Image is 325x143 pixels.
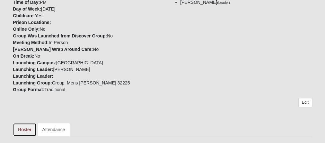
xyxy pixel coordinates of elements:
[13,20,51,25] strong: Prison Locations:
[298,98,312,107] a: Edit
[37,123,70,136] a: Attendance
[13,67,53,72] strong: Launching Leader:
[13,74,53,79] strong: Launching Leader:
[217,1,230,4] small: (Leader)
[13,47,93,52] strong: [PERSON_NAME] Wrap Around Care:
[13,87,44,92] strong: Group Format:
[13,40,48,45] strong: Meeting Method:
[13,80,52,85] strong: Launching Group:
[13,53,34,59] strong: On Break:
[13,33,107,38] strong: Group Was Launched from Discover Group:
[13,6,41,12] strong: Day of Week:
[13,27,40,32] strong: Online Only:
[13,123,36,136] a: Roster
[13,13,35,18] strong: Childcare:
[13,60,56,65] strong: Launching Campus:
